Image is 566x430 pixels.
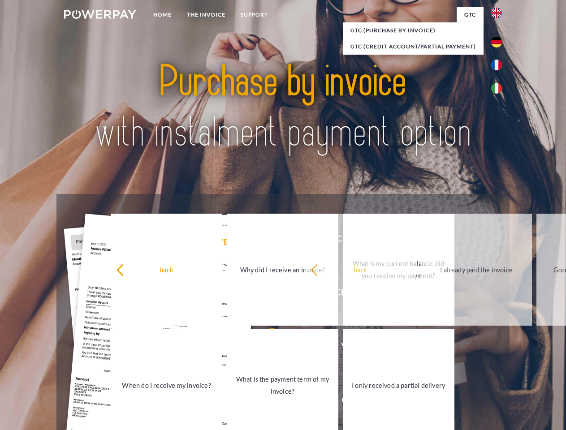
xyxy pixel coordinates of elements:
[343,22,484,39] a: GTC (Purchase by invoice)
[310,263,411,275] div: back
[64,10,136,19] img: logo-powerpay-white.svg
[426,263,527,275] div: I already paid the invoice
[232,263,333,275] div: Why did I receive an invoice?
[491,60,502,70] img: fr
[146,7,179,23] a: Home
[232,373,333,397] div: What is the payment term of my invoice?
[233,7,276,23] a: Support
[348,379,449,391] div: I only received a partial delivery
[86,43,480,172] img: title-powerpay_en.svg
[457,7,484,23] a: GTC
[491,83,502,94] img: it
[343,39,484,55] a: GTC (Credit account/partial payment)
[116,379,217,391] div: When do I receive my invoice?
[491,8,502,18] img: en
[491,37,502,47] img: de
[116,263,217,275] div: back
[179,7,233,23] a: THE INVOICE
